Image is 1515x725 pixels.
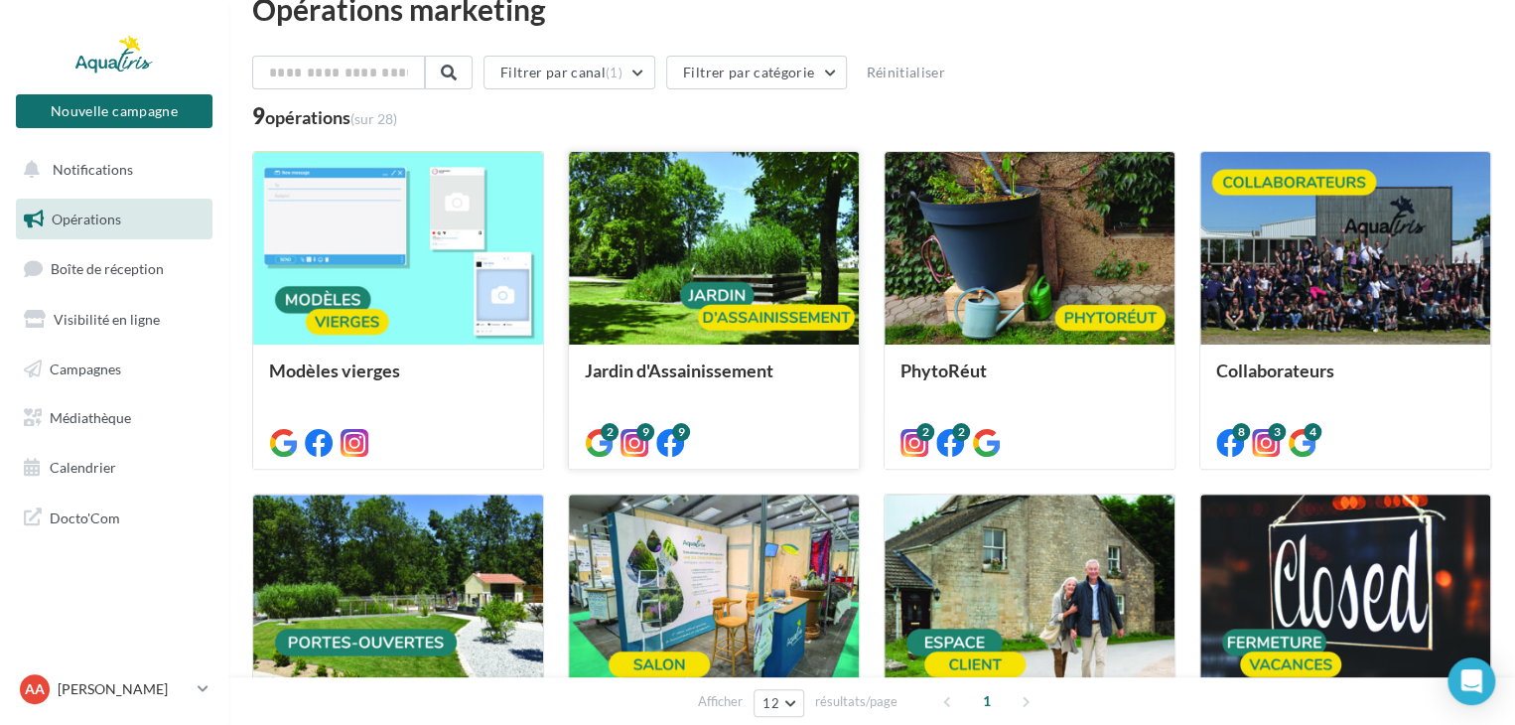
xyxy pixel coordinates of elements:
button: Filtrer par catégorie [666,56,847,89]
span: résultats/page [815,692,897,711]
div: 9 [252,105,397,127]
a: Opérations [12,199,216,240]
div: PhytoRéut [900,361,1159,400]
a: Docto'Com [12,497,216,538]
div: Collaborateurs [1216,361,1474,400]
span: AA [25,679,45,699]
a: Boîte de réception [12,247,216,290]
span: Notifications [53,161,133,178]
span: (sur 28) [350,110,397,127]
span: Calendrier [50,459,116,476]
button: Filtrer par canal(1) [483,56,655,89]
div: 9 [636,423,654,441]
div: 3 [1268,423,1286,441]
div: 8 [1232,423,1250,441]
button: 12 [754,689,804,717]
span: Opérations [52,211,121,227]
button: Notifications [12,149,208,191]
a: Campagnes [12,349,216,390]
a: AA [PERSON_NAME] [16,670,212,708]
div: 2 [916,423,934,441]
div: 9 [672,423,690,441]
a: Calendrier [12,447,216,489]
a: Médiathèque [12,397,216,439]
div: Jardin d'Assainissement [585,361,843,400]
span: Afficher [698,692,743,711]
span: Médiathèque [50,409,131,426]
div: 2 [601,423,619,441]
div: opérations [265,108,397,126]
a: Visibilité en ligne [12,299,216,341]
div: 2 [952,423,970,441]
span: Visibilité en ligne [54,311,160,328]
span: (1) [606,65,622,80]
div: 4 [1304,423,1321,441]
span: Docto'Com [50,505,120,530]
span: Campagnes [50,360,121,376]
span: 12 [762,695,779,711]
button: Réinitialiser [858,61,953,84]
p: [PERSON_NAME] [58,679,190,699]
button: Nouvelle campagne [16,94,212,128]
div: Open Intercom Messenger [1447,657,1495,705]
span: 1 [971,685,1003,717]
span: Boîte de réception [51,260,164,277]
div: Modèles vierges [269,361,527,400]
